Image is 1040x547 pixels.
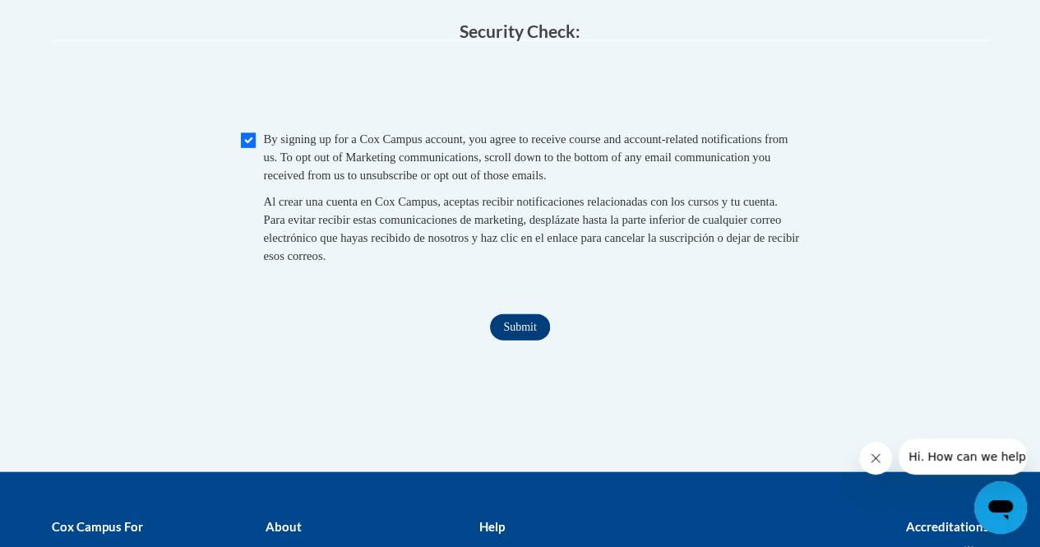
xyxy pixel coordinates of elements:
b: Help [478,519,504,534]
span: Security Check: [460,21,580,41]
iframe: Close message [859,442,892,475]
iframe: Button to launch messaging window [974,481,1027,534]
span: Al crear una cuenta en Cox Campus, aceptas recibir notificaciones relacionadas con los cursos y t... [264,195,799,262]
span: By signing up for a Cox Campus account, you agree to receive course and account-related notificat... [264,132,788,182]
b: Accreditations [906,519,989,534]
iframe: Message from company [899,438,1027,475]
input: Submit [490,314,549,341]
b: About [265,519,301,534]
b: Cox Campus For [52,519,143,534]
span: Hi. How can we help? [10,12,133,25]
iframe: reCAPTCHA [395,58,645,122]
